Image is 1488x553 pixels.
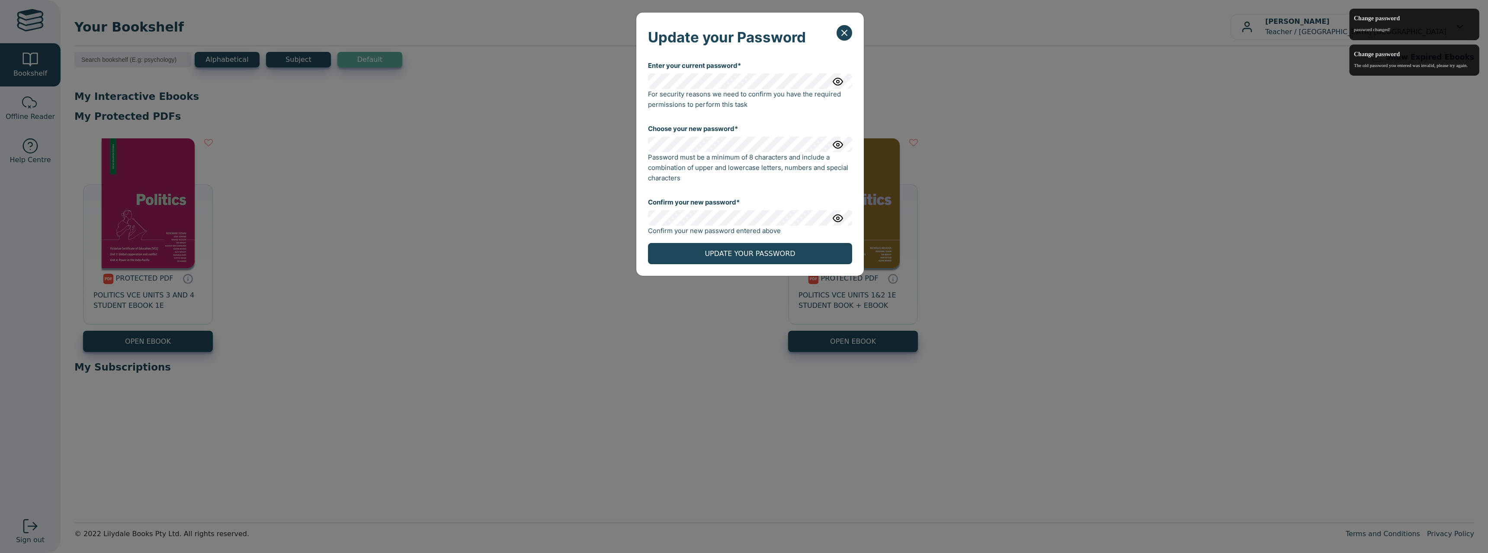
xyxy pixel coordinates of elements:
[833,139,843,150] img: eye.svg
[648,198,740,207] label: Confirm your new password*
[1354,14,1475,26] span: Change password
[833,76,843,86] img: eye.svg
[1354,26,1475,33] p: password changed!
[837,25,852,41] button: Close
[648,243,852,264] button: UPDATE YOUR PASSWORD
[648,125,738,133] label: Choose your new password*
[648,227,781,235] span: Confirm your new password entered above
[1354,50,1475,62] span: Change password
[648,153,848,182] span: Password must be a minimum of 8 characters and include a combination of upper and lowercase lette...
[833,213,843,223] img: eye.svg
[648,24,806,50] h5: Update your Password
[648,90,841,109] span: For security reasons we need to confirm you have the required permissions to perform this task
[648,61,741,70] label: Enter your current password*
[1354,62,1475,69] p: The old password you entered was invalid, please try again.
